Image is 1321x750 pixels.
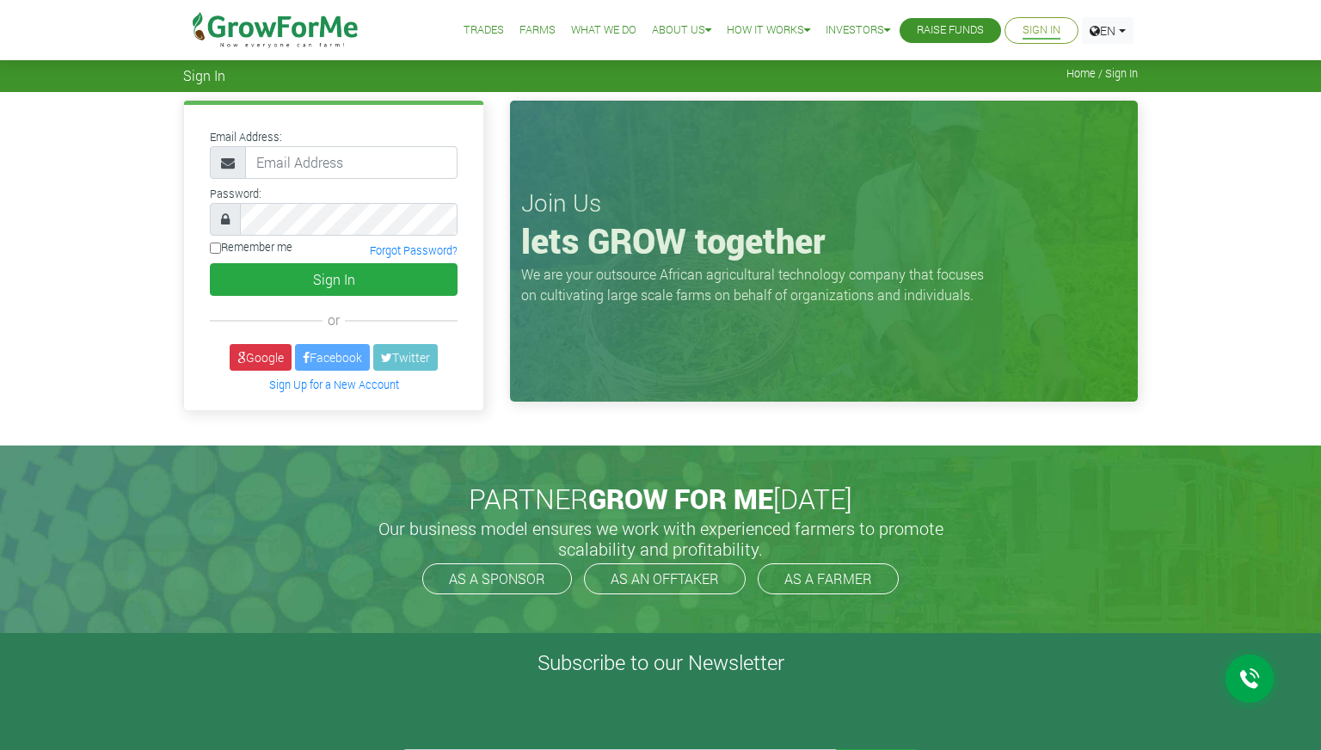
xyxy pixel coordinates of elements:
[210,263,458,296] button: Sign In
[190,483,1131,515] h2: PARTNER [DATE]
[402,682,664,749] iframe: reCAPTCHA
[210,186,261,202] label: Password:
[22,650,1299,675] h4: Subscribe to our Newsletter
[758,563,899,594] a: AS A FARMER
[359,518,962,559] h5: Our business model ensures we work with experienced farmers to promote scalability and profitabil...
[588,480,773,517] span: GROW FOR ME
[1082,17,1134,44] a: EN
[727,22,810,40] a: How it Works
[826,22,890,40] a: Investors
[210,243,221,254] input: Remember me
[245,146,458,179] input: Email Address
[269,378,399,391] a: Sign Up for a New Account
[519,22,556,40] a: Farms
[230,344,292,371] a: Google
[584,563,746,594] a: AS AN OFFTAKER
[1066,67,1138,80] span: Home / Sign In
[652,22,711,40] a: About Us
[1023,22,1060,40] a: Sign In
[521,220,1127,261] h1: lets GROW together
[370,243,458,257] a: Forgot Password?
[422,563,572,594] a: AS A SPONSOR
[183,67,225,83] span: Sign In
[464,22,504,40] a: Trades
[210,310,458,330] div: or
[917,22,984,40] a: Raise Funds
[210,239,292,255] label: Remember me
[521,264,994,305] p: We are your outsource African agricultural technology company that focuses on cultivating large s...
[210,129,282,145] label: Email Address:
[571,22,636,40] a: What We Do
[521,188,1127,218] h3: Join Us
